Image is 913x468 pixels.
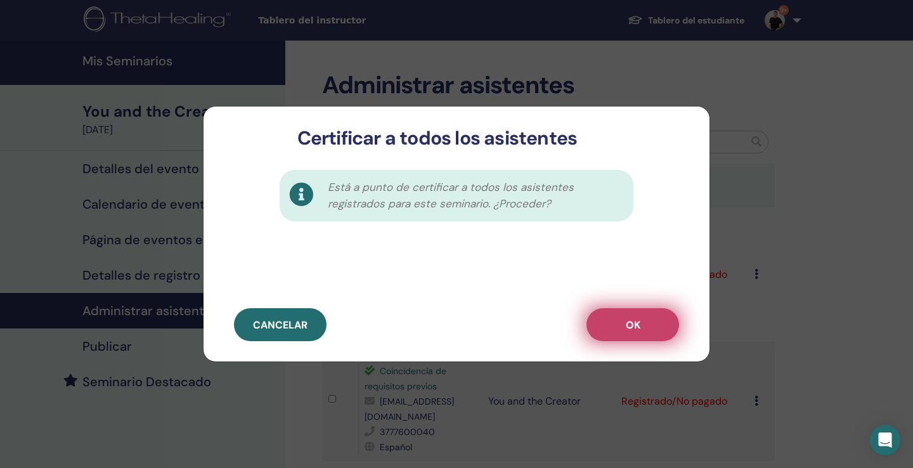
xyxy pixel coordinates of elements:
span: OK [626,318,640,332]
button: Cancelar [234,308,327,341]
button: OK [586,308,679,341]
h3: Certificar a todos los asistentes [224,127,651,150]
div: Open Intercom Messenger [870,425,900,455]
span: Cancelar [253,318,308,332]
span: Está a punto de certificar a todos los asistentes registrados para este seminario. ¿Proceder? [328,179,619,212]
